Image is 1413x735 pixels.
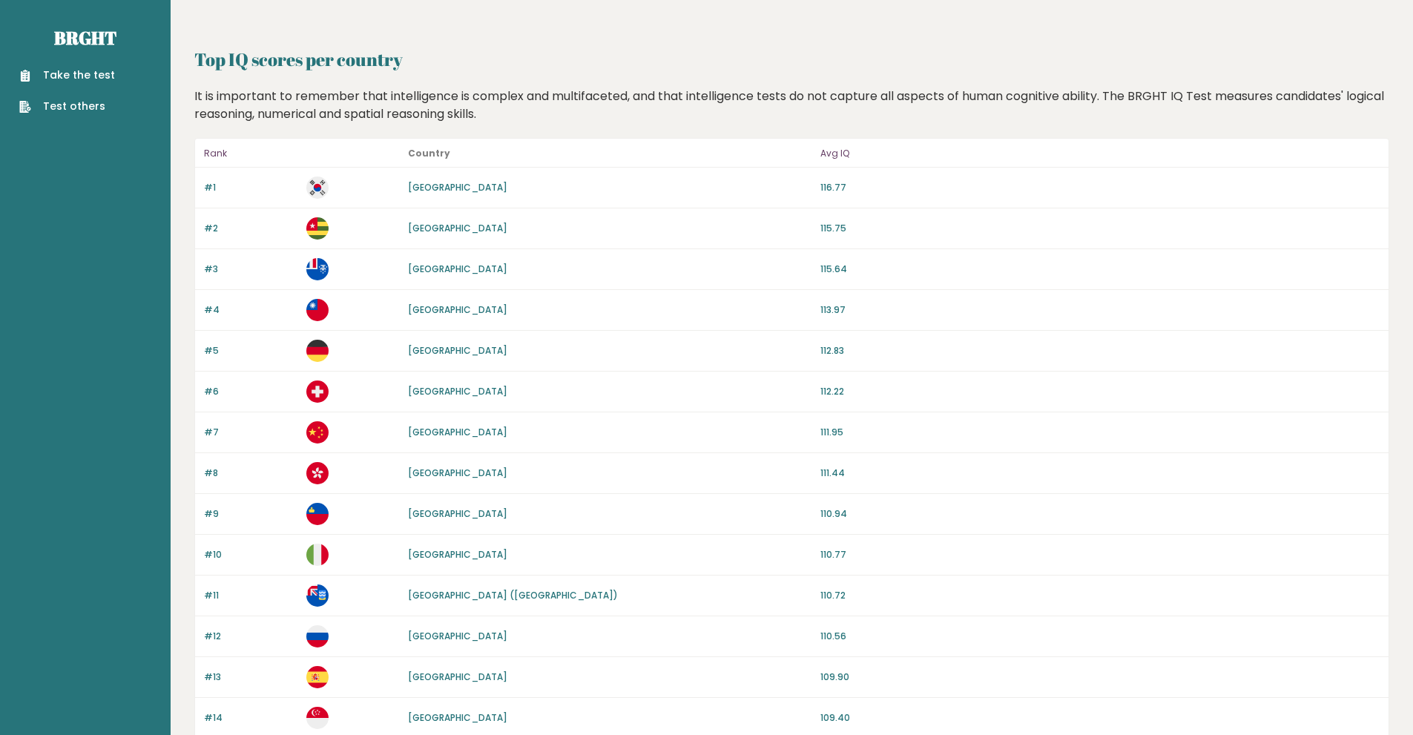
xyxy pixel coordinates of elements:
p: 111.95 [820,426,1380,439]
a: [GEOGRAPHIC_DATA] [408,222,507,234]
img: it.svg [306,544,329,566]
img: tf.svg [306,258,329,280]
a: Test others [19,99,115,114]
p: 115.75 [820,222,1380,235]
p: #12 [204,630,297,643]
a: [GEOGRAPHIC_DATA] [408,426,507,438]
img: es.svg [306,666,329,688]
p: 110.77 [820,548,1380,561]
p: #2 [204,222,297,235]
a: [GEOGRAPHIC_DATA] [408,263,507,275]
img: tw.svg [306,299,329,321]
a: [GEOGRAPHIC_DATA] [408,344,507,357]
p: 112.83 [820,344,1380,357]
p: Rank [204,145,297,162]
img: fk.svg [306,584,329,607]
p: 116.77 [820,181,1380,194]
p: 112.22 [820,385,1380,398]
p: #4 [204,303,297,317]
p: 110.94 [820,507,1380,521]
a: [GEOGRAPHIC_DATA] [408,630,507,642]
a: Brght [54,26,116,50]
p: 109.90 [820,670,1380,684]
p: 113.97 [820,303,1380,317]
p: 110.56 [820,630,1380,643]
p: #14 [204,711,297,725]
img: hk.svg [306,462,329,484]
img: sg.svg [306,707,329,729]
a: [GEOGRAPHIC_DATA] [408,303,507,316]
p: #6 [204,385,297,398]
img: cn.svg [306,421,329,444]
h2: Top IQ scores per country [194,46,1389,73]
div: It is important to remember that intelligence is complex and multifaceted, and that intelligence ... [189,88,1395,123]
a: [GEOGRAPHIC_DATA] [408,507,507,520]
p: 111.44 [820,467,1380,480]
p: #7 [204,426,297,439]
p: #5 [204,344,297,357]
p: 115.64 [820,263,1380,276]
p: #11 [204,589,297,602]
a: [GEOGRAPHIC_DATA] [408,467,507,479]
p: #8 [204,467,297,480]
p: Avg IQ [820,145,1380,162]
p: #9 [204,507,297,521]
img: li.svg [306,503,329,525]
a: [GEOGRAPHIC_DATA] [408,548,507,561]
img: kr.svg [306,177,329,199]
a: [GEOGRAPHIC_DATA] [408,385,507,398]
img: tg.svg [306,217,329,240]
a: [GEOGRAPHIC_DATA] [408,670,507,683]
b: Country [408,147,450,159]
p: #1 [204,181,297,194]
p: #3 [204,263,297,276]
a: Take the test [19,67,115,83]
p: #10 [204,548,297,561]
img: ch.svg [306,380,329,403]
p: 109.40 [820,711,1380,725]
img: ru.svg [306,625,329,647]
a: [GEOGRAPHIC_DATA] ([GEOGRAPHIC_DATA]) [408,589,618,601]
img: de.svg [306,340,329,362]
a: [GEOGRAPHIC_DATA] [408,181,507,194]
p: #13 [204,670,297,684]
a: [GEOGRAPHIC_DATA] [408,711,507,724]
p: 110.72 [820,589,1380,602]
